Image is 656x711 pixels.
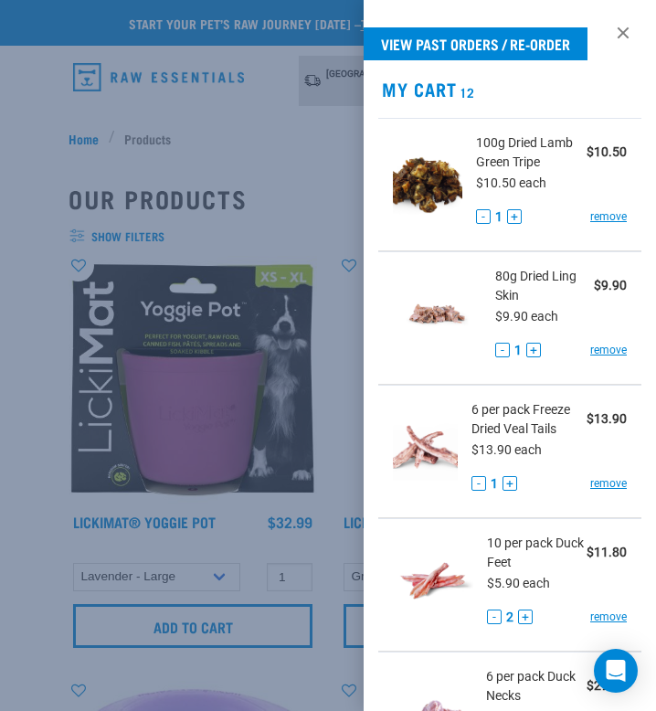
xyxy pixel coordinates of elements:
strong: $29.00 [587,678,627,693]
span: 100g Dried Lamb Green Tripe [476,133,587,172]
button: + [526,343,541,357]
strong: $13.90 [587,411,627,426]
img: Dried Lamb Green Tripe [393,133,462,228]
span: 1 [495,207,503,227]
strong: $9.90 [594,278,627,292]
span: 80g Dried Ling Skin [495,267,594,305]
button: - [471,476,486,491]
span: 1 [491,474,498,493]
span: 1 [514,341,522,360]
span: $13.90 each [471,442,542,457]
span: $10.50 each [476,175,546,190]
a: remove [590,208,627,225]
span: 10 per pack Duck Feet [487,534,587,572]
strong: $10.50 [587,144,627,159]
span: 6 per pack Freeze Dried Veal Tails [471,400,587,439]
span: 2 [506,608,513,627]
span: $5.90 each [487,576,550,590]
button: - [487,610,502,624]
span: $9.90 each [495,309,558,324]
a: remove [590,342,627,358]
div: Open Intercom Messenger [594,649,638,693]
strong: $11.80 [587,545,627,559]
a: remove [590,609,627,625]
span: 6 per pack Duck Necks [486,667,587,706]
a: remove [590,475,627,492]
button: + [518,610,533,624]
img: Duck Feet [393,534,473,628]
img: Freeze Dried Veal Tails [393,400,458,494]
button: - [476,209,491,224]
h2: My Cart [364,79,656,100]
span: 12 [457,89,476,95]
button: + [503,476,517,491]
button: - [495,343,510,357]
img: Dried Ling Skin [393,267,481,361]
a: View past orders / re-order [364,27,587,60]
button: + [507,209,522,224]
